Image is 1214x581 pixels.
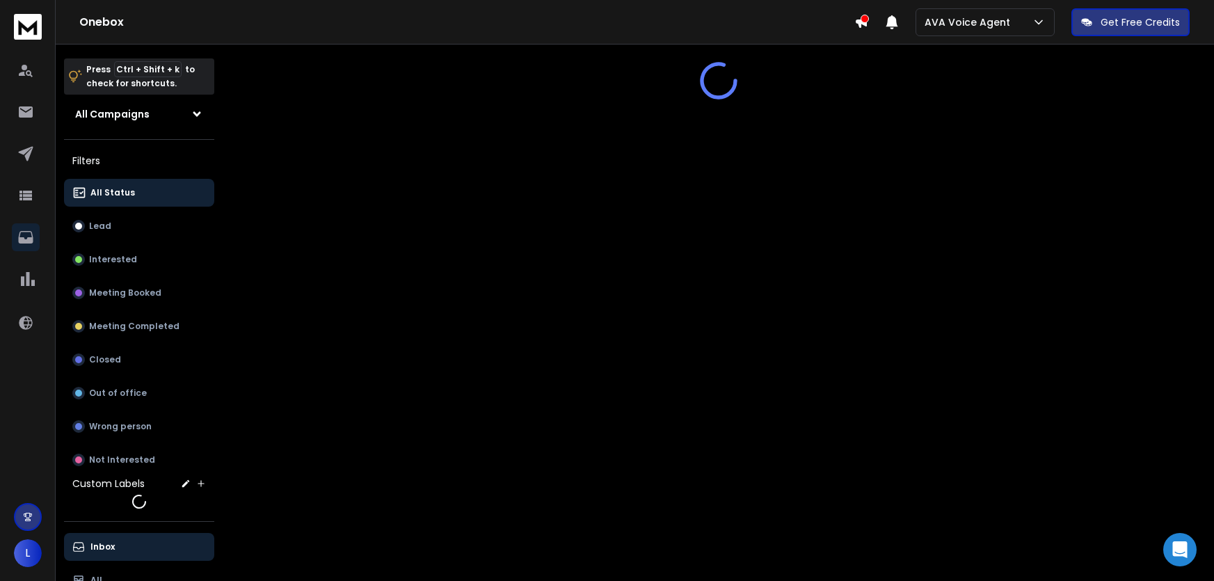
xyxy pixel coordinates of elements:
[114,61,182,77] span: Ctrl + Shift + k
[64,179,214,207] button: All Status
[64,413,214,440] button: Wrong person
[64,246,214,273] button: Interested
[89,321,179,332] p: Meeting Completed
[14,539,42,567] button: L
[89,454,155,465] p: Not Interested
[86,63,195,90] p: Press to check for shortcuts.
[925,15,1016,29] p: AVA Voice Agent
[1101,15,1180,29] p: Get Free Credits
[64,533,214,561] button: Inbox
[64,212,214,240] button: Lead
[89,388,147,399] p: Out of office
[64,379,214,407] button: Out of office
[72,477,145,491] h3: Custom Labels
[64,279,214,307] button: Meeting Booked
[89,221,111,232] p: Lead
[89,287,161,299] p: Meeting Booked
[89,354,121,365] p: Closed
[89,254,137,265] p: Interested
[14,14,42,40] img: logo
[90,541,115,552] p: Inbox
[1071,8,1190,36] button: Get Free Credits
[64,151,214,170] h3: Filters
[90,187,135,198] p: All Status
[64,312,214,340] button: Meeting Completed
[79,14,854,31] h1: Onebox
[64,446,214,474] button: Not Interested
[64,100,214,128] button: All Campaigns
[89,421,152,432] p: Wrong person
[64,346,214,374] button: Closed
[1163,533,1197,566] div: Open Intercom Messenger
[75,107,150,121] h1: All Campaigns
